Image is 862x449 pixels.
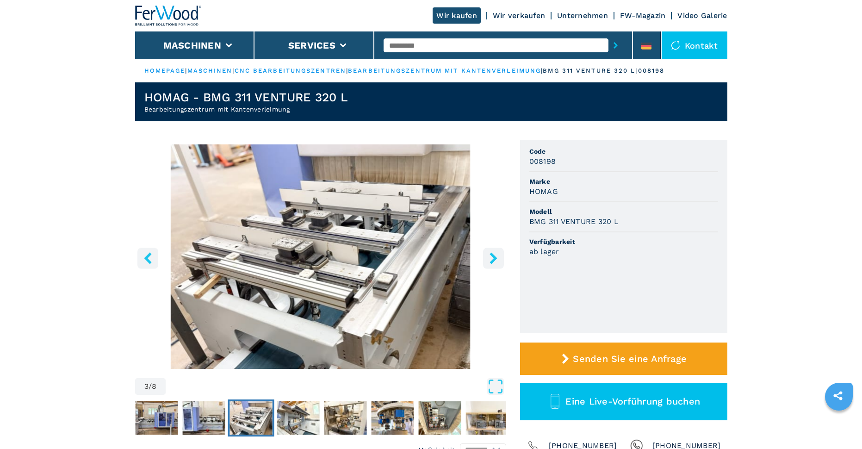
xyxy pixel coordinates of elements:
button: Go to Slide 6 [369,399,415,437]
img: e2240635c83d27043afaa5cd3f67e37d [277,401,319,435]
button: Go to Slide 3 [228,399,274,437]
img: Ferwood [135,6,202,26]
button: left-button [137,248,158,268]
a: FW-Magazin [620,11,666,20]
button: Go to Slide 8 [464,399,510,437]
a: Wir kaufen [433,7,481,24]
a: HOMEPAGE [144,67,186,74]
h1: HOMAG - BMG 311 VENTURE 320 L [144,90,348,105]
button: submit-button [608,35,623,56]
img: 519b69ff71a3536ca62e730236eafc3a [465,401,508,435]
button: Eine Live-Vorführung buchen [520,383,727,420]
a: Video Galerie [677,11,727,20]
a: Unternehmen [557,11,608,20]
span: | [346,67,348,74]
img: Bearbeitungszentrum mit Kantenverleimung HOMAG BMG 311 VENTURE 320 L [135,144,506,369]
button: Services [288,40,335,51]
h3: ab lager [529,246,559,257]
img: 454b44573f181daca7a2991d7d209026 [418,401,461,435]
img: 79f19d5a9a41686e79dea69739e34ac9 [371,401,414,435]
a: bearbeitungszentrum mit kantenverleimung [348,67,541,74]
span: 8 [152,383,156,390]
img: Kontakt [671,41,680,50]
span: Code [529,147,718,156]
span: Verfügbarkeit [529,237,718,246]
a: sharethis [826,384,850,407]
div: Go to Slide 3 [135,144,506,369]
span: | [232,67,234,74]
div: Kontakt [662,31,727,59]
a: maschinen [187,67,233,74]
img: 59c8355480f6b1bd47d56af0d73c346d [182,401,225,435]
span: | [185,67,187,74]
button: Go to Slide 7 [416,399,463,437]
span: Senden Sie eine Anfrage [573,353,687,364]
button: Maschinen [163,40,221,51]
img: 8dadb4e4916a4b38768c003de567ec80 [135,401,178,435]
button: Go to Slide 5 [322,399,368,437]
p: 008198 [638,67,665,75]
a: Wir verkaufen [493,11,545,20]
a: cnc bearbeitungszentren [235,67,346,74]
img: ccf5376e57c2aa039b562e74515b73c5 [324,401,366,435]
span: Modell [529,207,718,216]
button: Go to Slide 4 [275,399,321,437]
span: Eine Live-Vorführung buchen [565,396,700,407]
p: bmg 311 venture 320 l | [543,67,638,75]
button: Go to Slide 1 [133,399,180,437]
span: / [149,383,152,390]
span: Marke [529,177,718,186]
h2: Bearbeitungszentrum mit Kantenverleimung [144,105,348,114]
button: Senden Sie eine Anfrage [520,343,727,375]
img: e2d3cd7e6c3604e59e953764186cbf26 [229,401,272,435]
h3: HOMAG [529,186,558,197]
button: Open Fullscreen [168,378,503,395]
h3: BMG 311 VENTURE 320 L [529,216,619,227]
h3: 008198 [529,156,556,167]
span: | [541,67,543,74]
button: Go to Slide 2 [180,399,227,437]
button: right-button [483,248,504,268]
iframe: Chat [823,407,855,442]
nav: Thumbnail Navigation [133,399,504,437]
span: 3 [144,383,149,390]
